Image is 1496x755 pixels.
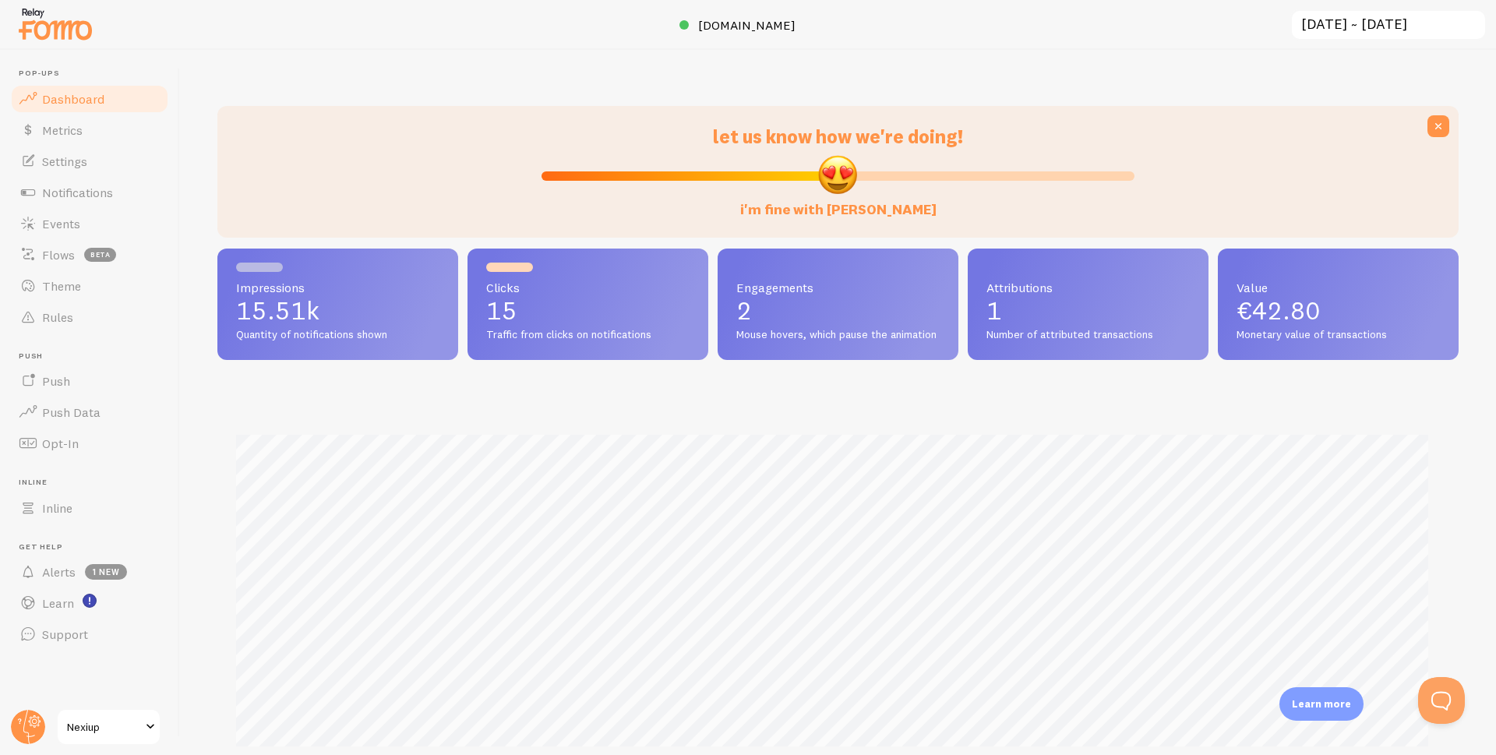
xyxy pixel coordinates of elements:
span: Value [1237,281,1440,294]
span: Get Help [19,542,170,552]
span: Mouse hovers, which pause the animation [736,328,940,342]
div: Learn more [1279,687,1364,721]
span: Flows [42,247,75,263]
span: €42.80 [1237,295,1321,326]
span: Push Data [42,404,101,420]
label: i'm fine with [PERSON_NAME] [740,185,937,219]
span: Inline [19,478,170,488]
a: Push [9,365,170,397]
a: Dashboard [9,83,170,115]
p: 1 [986,298,1190,323]
span: Push [42,373,70,389]
span: Dashboard [42,91,104,107]
a: Settings [9,146,170,177]
a: Flows beta [9,239,170,270]
span: Metrics [42,122,83,138]
p: 15 [486,298,690,323]
a: Theme [9,270,170,302]
span: Attributions [986,281,1190,294]
span: Quantity of notifications shown [236,328,439,342]
iframe: Help Scout Beacon - Open [1418,677,1465,724]
span: Opt-In [42,436,79,451]
a: Notifications [9,177,170,208]
a: Events [9,208,170,239]
a: Rules [9,302,170,333]
span: 1 new [85,564,127,580]
p: 2 [736,298,940,323]
a: Push Data [9,397,170,428]
span: let us know how we're doing! [713,125,963,148]
a: Support [9,619,170,650]
span: beta [84,248,116,262]
img: emoji.png [817,153,859,196]
span: Notifications [42,185,113,200]
span: Support [42,626,88,642]
span: Push [19,351,170,362]
span: Traffic from clicks on notifications [486,328,690,342]
span: Events [42,216,80,231]
span: Pop-ups [19,69,170,79]
a: Inline [9,492,170,524]
span: Nexiup [67,718,141,736]
span: Impressions [236,281,439,294]
p: 15.51k [236,298,439,323]
span: Engagements [736,281,940,294]
svg: <p>Watch New Feature Tutorials!</p> [83,594,97,608]
a: Metrics [9,115,170,146]
p: Learn more [1292,697,1351,711]
span: Monetary value of transactions [1237,328,1440,342]
a: Nexiup [56,708,161,746]
span: Number of attributed transactions [986,328,1190,342]
span: Theme [42,278,81,294]
span: Rules [42,309,73,325]
img: fomo-relay-logo-orange.svg [16,4,94,44]
a: Opt-In [9,428,170,459]
span: Learn [42,595,74,611]
span: Inline [42,500,72,516]
span: Alerts [42,564,76,580]
a: Alerts 1 new [9,556,170,587]
a: Learn [9,587,170,619]
span: Clicks [486,281,690,294]
span: Settings [42,153,87,169]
